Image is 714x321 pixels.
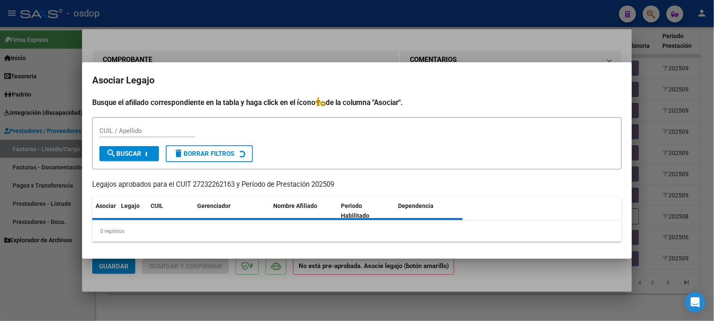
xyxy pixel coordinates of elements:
[106,148,116,158] mat-icon: search
[118,197,147,225] datatable-header-cell: Legajo
[99,146,159,161] button: Buscar
[92,197,118,225] datatable-header-cell: Asociar
[173,150,234,158] span: Borrar Filtros
[194,197,270,225] datatable-header-cell: Gerenciador
[338,197,395,225] datatable-header-cell: Periodo Habilitado
[106,150,141,158] span: Buscar
[173,148,184,158] mat-icon: delete
[270,197,338,225] datatable-header-cell: Nombre Afiliado
[197,202,231,209] span: Gerenciador
[151,202,163,209] span: CUIL
[92,221,622,242] div: 0 registros
[96,202,116,209] span: Asociar
[398,202,434,209] span: Dependencia
[341,202,370,219] span: Periodo Habilitado
[166,145,253,162] button: Borrar Filtros
[92,180,622,190] p: Legajos aprobados para el CUIT 27232262163 y Período de Prestación 202509
[121,202,140,209] span: Legajo
[92,72,622,89] h2: Asociar Legajo
[685,292,706,313] div: Open Intercom Messenger
[92,97,622,108] h4: Busque el afiliado correspondiente en la tabla y haga click en el ícono de la columna "Asociar".
[395,197,463,225] datatable-header-cell: Dependencia
[147,197,194,225] datatable-header-cell: CUIL
[273,202,317,209] span: Nombre Afiliado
